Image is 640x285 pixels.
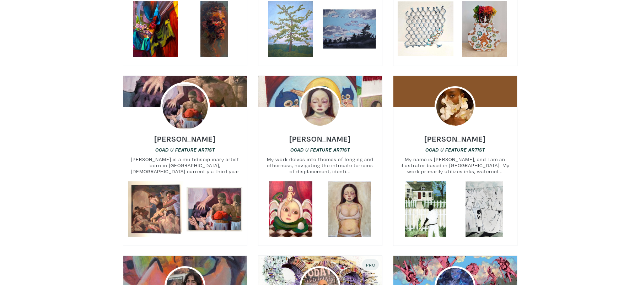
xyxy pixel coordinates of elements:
[425,146,485,153] a: OCAD U Feature Artist
[290,146,350,153] a: OCAD U Feature Artist
[289,134,351,143] h6: [PERSON_NAME]
[425,147,485,153] em: OCAD U Feature Artist
[393,156,517,175] small: My name is [PERSON_NAME], and I am an illustrator based in [GEOGRAPHIC_DATA]. My work primarily u...
[365,262,376,268] span: Pro
[258,156,382,175] small: My work delves into themes of longing and otherness, navigating the intricate terrains of displac...
[424,134,486,143] h6: [PERSON_NAME]
[424,132,486,140] a: [PERSON_NAME]
[155,147,215,153] em: OCAD U Feature Artist
[289,132,351,140] a: [PERSON_NAME]
[155,146,215,153] a: OCAD U Feature Artist
[290,147,350,153] em: OCAD U Feature Artist
[300,86,341,127] img: phpThumb.php
[435,86,476,127] img: phpThumb.php
[154,134,216,143] h6: [PERSON_NAME]
[123,156,247,175] small: [PERSON_NAME] is a multidisciplinary artist born in [GEOGRAPHIC_DATA], [DEMOGRAPHIC_DATA] current...
[154,132,216,140] a: [PERSON_NAME]
[160,82,210,131] img: phpThumb.php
